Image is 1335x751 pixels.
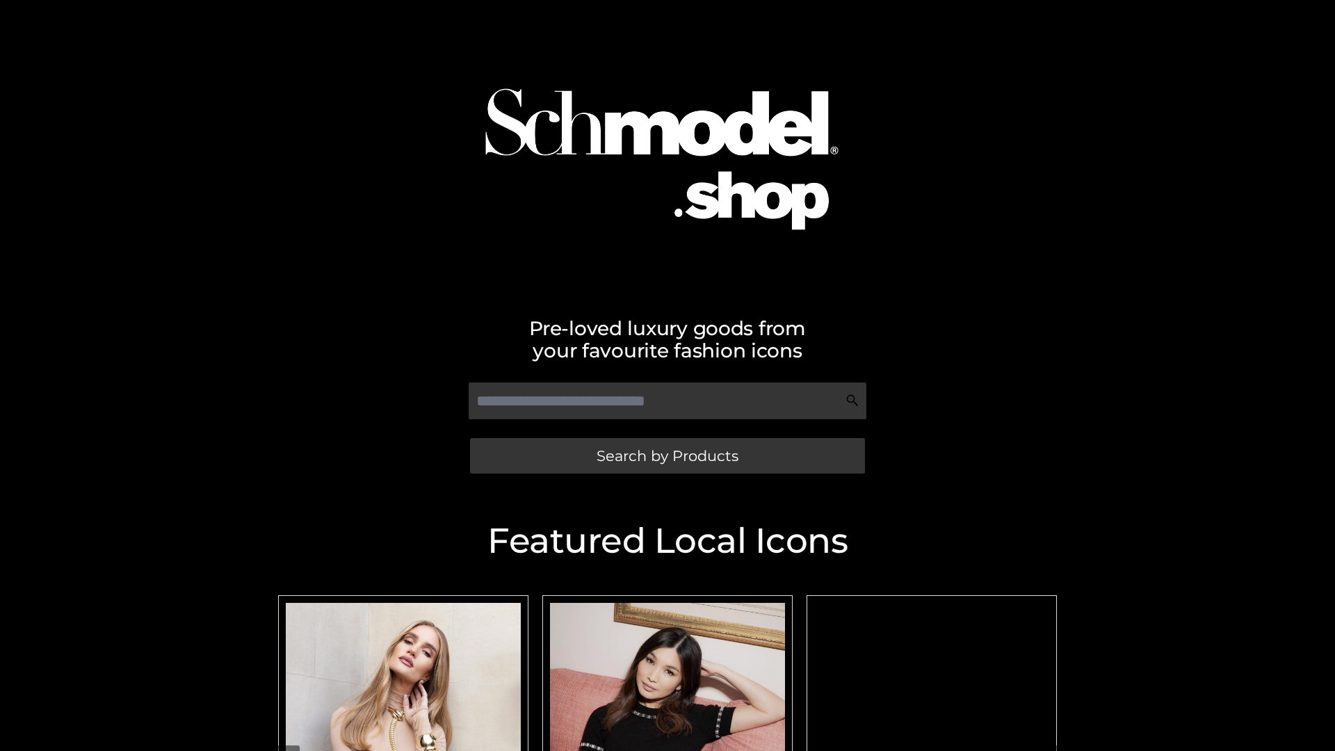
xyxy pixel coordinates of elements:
[271,524,1064,558] h2: Featured Local Icons​
[845,394,859,407] img: Search Icon
[470,438,865,474] a: Search by Products
[271,317,1064,362] h2: Pre-loved luxury goods from your favourite fashion icons
[597,449,738,463] span: Search by Products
